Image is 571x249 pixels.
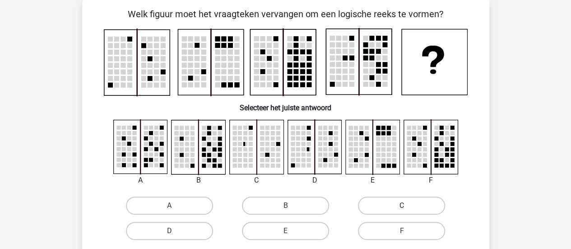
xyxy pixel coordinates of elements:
[223,175,291,186] div: C
[97,7,475,21] p: Welk figuur moet het vraagteken vervangen om een logische reeks te vormen?
[281,175,349,186] div: D
[97,96,475,112] h6: Selecteer het juiste antwoord
[358,197,445,215] label: C
[339,175,407,186] div: E
[126,222,213,240] label: D
[242,222,329,240] label: E
[397,175,465,186] div: F
[126,197,213,215] label: A
[107,175,175,186] div: A
[242,197,329,215] label: B
[358,222,445,240] label: F
[164,175,232,186] div: B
